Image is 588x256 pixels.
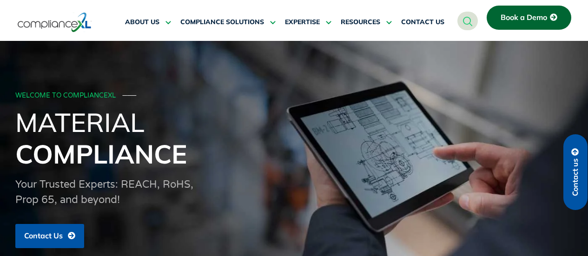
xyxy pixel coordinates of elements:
[15,178,193,206] span: Your Trusted Experts: REACH, RoHS, Prop 65, and beyond!
[457,12,478,30] a: navsearch-button
[15,92,570,100] div: WELCOME TO COMPLIANCEXL
[571,158,580,196] span: Contact us
[285,18,320,26] span: EXPERTISE
[24,232,63,240] span: Contact Us
[341,11,392,33] a: RESOURCES
[341,18,380,26] span: RESOURCES
[180,11,276,33] a: COMPLIANCE SOLUTIONS
[18,12,92,33] img: logo-one.svg
[15,224,84,248] a: Contact Us
[285,11,331,33] a: EXPERTISE
[401,18,444,26] span: CONTACT US
[15,106,573,170] h1: Material
[501,13,547,22] span: Book a Demo
[15,138,187,170] span: Compliance
[563,134,588,210] a: Contact us
[487,6,571,30] a: Book a Demo
[125,11,171,33] a: ABOUT US
[180,18,264,26] span: COMPLIANCE SOLUTIONS
[125,18,159,26] span: ABOUT US
[123,92,137,99] span: ───
[401,11,444,33] a: CONTACT US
